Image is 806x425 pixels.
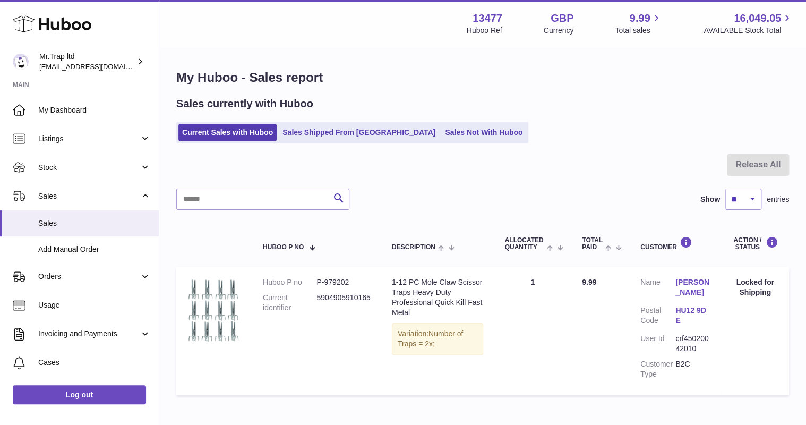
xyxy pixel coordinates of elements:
[316,293,370,313] dd: 5904905910165
[176,69,789,86] h1: My Huboo - Sales report
[38,244,151,254] span: Add Manual Order
[704,11,793,36] a: 16,049.05 AVAILABLE Stock Total
[615,25,662,36] span: Total sales
[38,271,140,282] span: Orders
[38,300,151,310] span: Usage
[467,25,502,36] div: Huboo Ref
[675,277,710,297] a: [PERSON_NAME]
[494,267,571,395] td: 1
[38,163,140,173] span: Stock
[675,359,710,379] dd: B2C
[640,359,675,379] dt: Customer Type
[700,194,720,205] label: Show
[732,236,778,251] div: Action / Status
[316,277,370,287] dd: P-979202
[732,277,778,297] div: Locked for Shipping
[263,293,316,313] dt: Current identifier
[187,277,240,342] img: $_57.JPG
[176,97,313,111] h2: Sales currently with Huboo
[279,124,439,141] a: Sales Shipped From [GEOGRAPHIC_DATA]
[38,105,151,115] span: My Dashboard
[398,329,463,348] span: Number of Traps = 2x;
[392,323,484,355] div: Variation:
[38,358,151,368] span: Cases
[630,11,650,25] span: 9.99
[675,305,710,326] a: HU12 9DE
[441,124,526,141] a: Sales Not With Huboo
[13,385,146,404] a: Log out
[263,244,304,251] span: Huboo P no
[675,334,710,354] dd: crf45020042010
[38,329,140,339] span: Invoicing and Payments
[640,277,675,300] dt: Name
[640,305,675,328] dt: Postal Code
[39,52,135,72] div: Mr.Trap ltd
[551,11,573,25] strong: GBP
[640,236,710,251] div: Customer
[767,194,789,205] span: entries
[734,11,781,25] span: 16,049.05
[178,124,277,141] a: Current Sales with Huboo
[392,244,435,251] span: Description
[38,191,140,201] span: Sales
[38,218,151,228] span: Sales
[615,11,662,36] a: 9.99 Total sales
[582,237,603,251] span: Total paid
[704,25,793,36] span: AVAILABLE Stock Total
[544,25,574,36] div: Currency
[504,237,544,251] span: ALLOCATED Quantity
[263,277,316,287] dt: Huboo P no
[582,278,596,286] span: 9.99
[13,54,29,70] img: office@grabacz.eu
[640,334,675,354] dt: User Id
[38,134,140,144] span: Listings
[39,62,156,71] span: [EMAIL_ADDRESS][DOMAIN_NAME]
[473,11,502,25] strong: 13477
[392,277,484,318] div: 1-12 PC Mole Claw Scissor Traps Heavy Duty Professional Quick Kill Fast Metal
